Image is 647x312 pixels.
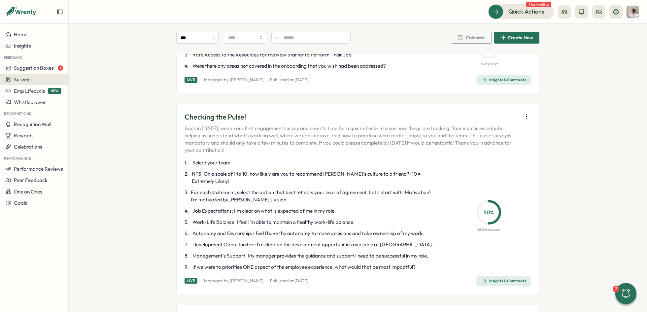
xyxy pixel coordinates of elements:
span: Select your team [192,159,230,166]
span: If we were to prioritise ONE aspect of the employee experience, what would that be most impactful? [192,263,416,271]
p: Published on [270,77,308,83]
span: Were there any areas not covered in the onboarding that you wish had been addressed? [192,62,386,70]
p: Back in [DATE], we ran our first engagement survey and now it’s time for a quick check-in to see ... [185,125,519,154]
button: Calendar [451,32,492,44]
span: For each statement, select the option that best reflects your level of agreement. Let's start wit... [191,189,439,203]
span: Calendar [466,35,485,40]
span: Development Opportunities: I’m clear on the development opportunities available at [GEOGRAPHIC_DA... [192,241,433,248]
span: Autonomy and Ownership: I feel I have the autonomy to make decisions and take ownership of my work. [192,230,424,237]
span: Goals [14,200,27,206]
span: Create New [508,35,533,40]
span: Home [14,31,27,38]
span: [DATE] [294,77,308,82]
button: 2 [615,283,636,304]
span: Rewards [14,132,34,139]
span: Suggestion Boxes [14,65,54,71]
span: 3 . [185,189,189,203]
div: Insights & Comments [481,278,526,284]
div: 2 [613,286,619,292]
a: [PERSON_NAME] [230,278,263,283]
p: Published on [270,278,308,284]
span: Job Expectations: I'm clear on what is expected of me in my role. [192,207,336,215]
p: Managed by [204,278,263,284]
span: 1 task waiting [526,2,551,7]
span: Emp Lifecycle [14,88,45,94]
span: Recognition Wall [14,121,51,127]
p: 50 % [479,208,499,217]
span: 1 [58,65,63,71]
span: Celebrations [14,144,42,150]
span: Performance Reviews [14,166,63,172]
div: Live [185,77,197,83]
button: Quick Actions [488,4,554,19]
span: 6 . [185,230,191,237]
span: 2 . [185,170,190,185]
span: 5 . [185,219,191,226]
span: Peer Feedback [14,177,48,183]
span: Management’s Support: My manager provides the guidance and support I need to be successful in my ... [192,252,428,260]
div: Insights & Comments [481,77,526,83]
span: 1 . [185,159,191,166]
span: Rate Access to the Resources for the New Starter to Perform Their Job [192,51,352,58]
span: 7 . [185,241,191,248]
span: 4 . [185,62,191,70]
p: 32 / 64 responses [477,227,500,232]
span: NPS: On a scale of 1 to 10, how likely are you to recommend [PERSON_NAME]'s culture to a friend? ... [192,170,438,185]
span: 4 . [185,207,191,215]
span: [DATE] [294,278,308,283]
span: Quick Actions [508,7,544,16]
span: NEW [48,88,61,94]
button: Create New [494,32,539,44]
span: 9 . [185,263,191,271]
button: Expand sidebar [56,9,63,15]
p: Checking the Pulse! [185,112,519,122]
div: Live [185,278,197,284]
p: Managed by [204,77,263,83]
p: 0 / 1 responses [479,61,498,67]
button: Insights & Comments [476,75,531,85]
span: One on Ones [14,189,42,195]
span: Whistleblower [14,99,46,105]
span: 8 . [185,252,191,260]
img: Alejandra Catania [627,6,639,18]
a: [PERSON_NAME] [230,77,263,82]
span: Insights [14,43,31,49]
span: 3 . [185,51,191,58]
button: Insights & Comments [476,276,531,286]
span: Work-Life Balance: I feel I’m able to maintain a healthy work-life balance. [192,219,355,226]
span: Surveys [14,76,32,83]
